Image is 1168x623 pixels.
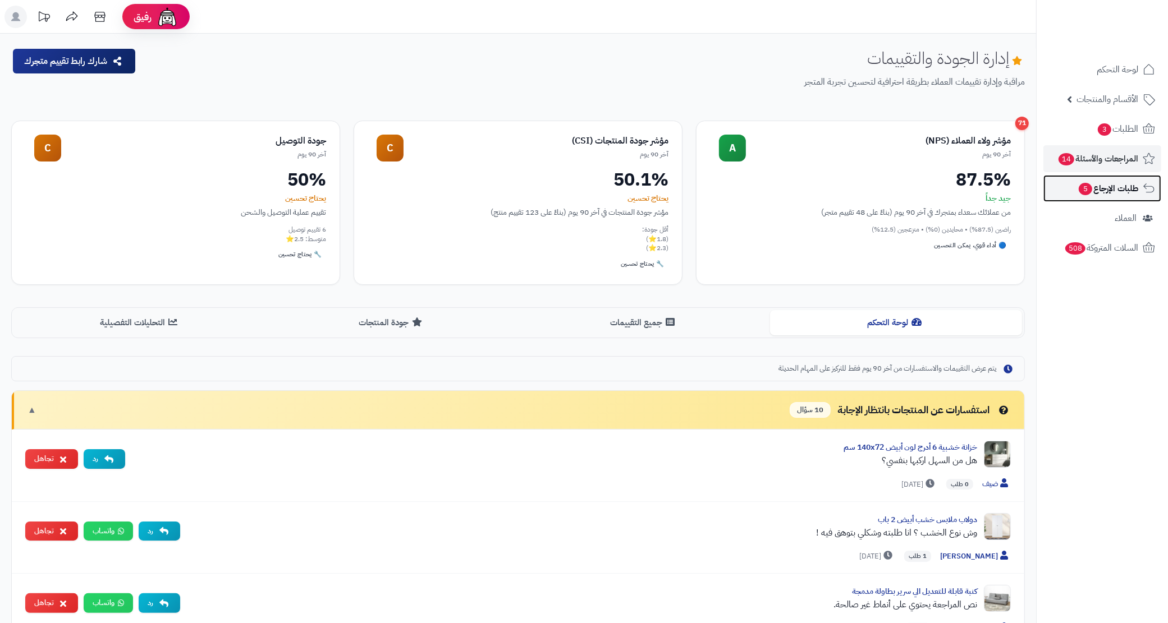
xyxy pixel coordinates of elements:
a: كنبة قابلة للتعديل الي سرير بطاولة مدمجة [852,585,977,597]
img: Product [984,441,1011,468]
a: العملاء [1043,205,1161,232]
button: التحليلات التفصيلية [14,310,266,335]
button: رد [139,522,180,541]
button: شارك رابط تقييم متجرك [13,49,135,73]
span: ▼ [28,404,36,417]
span: 10 سؤال [790,402,831,418]
div: جيد جداً [710,193,1011,204]
img: Product [984,513,1011,540]
h1: إدارة الجودة والتقييمات [867,49,1025,67]
div: 🔧 يحتاج تحسين [616,257,668,271]
span: رفيق [134,10,152,24]
div: آخر 90 يوم [404,150,668,159]
button: لوحة التحكم [770,310,1022,335]
span: [PERSON_NAME] [940,551,1011,562]
div: 87.5% [710,170,1011,188]
div: من عملائك سعداء بمتجرك في آخر 90 يوم (بناءً على 48 تقييم متجر) [710,206,1011,218]
div: C [377,135,404,161]
div: استفسارات عن المنتجات بانتظار الإجابة [790,402,1011,418]
button: تجاهل [25,449,78,469]
div: مؤشر جودة المنتجات (CSI) [404,135,668,147]
div: مؤشر ولاء العملاء (NPS) [746,135,1011,147]
div: هل من السهل اركبها بنفسي؟ [134,454,977,467]
a: طلبات الإرجاع5 [1043,175,1161,202]
a: دولاب ملابس خشب أبيض 2 باب [878,514,977,525]
button: جميع التقييمات [518,310,770,335]
img: logo-2.png [1092,29,1157,52]
p: مراقبة وإدارة تقييمات العملاء بطريقة احترافية لتحسين تجربة المتجر [145,76,1025,89]
div: نص المراجعة يحتوي على أنماط غير صالحة. [189,598,977,611]
span: [DATE] [859,551,895,562]
span: ضيف [982,478,1011,490]
a: خزانة خشبية 6 أدرج لون أبيض 140x72 سم [844,441,977,453]
div: 🔵 أداء قوي، يمكن التحسين [930,239,1011,252]
span: لوحة التحكم [1097,62,1138,77]
span: 5 [1079,183,1092,195]
a: تحديثات المنصة [30,6,58,31]
div: يحتاج تحسين [25,193,326,204]
a: واتساب [84,522,133,541]
div: تقييم عملية التوصيل والشحن [25,206,326,218]
button: جودة المنتجات [266,310,518,335]
div: آخر 90 يوم [61,150,326,159]
div: أقل جودة: (1.8⭐) (2.3⭐) [368,225,668,253]
button: رد [139,593,180,613]
img: ai-face.png [156,6,178,28]
a: الطلبات3 [1043,116,1161,142]
div: وش نوع الخشب ؟ انا طلبته وشكلي بتوهق فيه ! [189,526,977,539]
span: طلبات الإرجاع [1078,181,1138,196]
span: 3 [1098,123,1111,136]
div: C [34,135,61,161]
button: رد [84,449,125,469]
span: 0 طلب [946,479,973,490]
a: المراجعات والأسئلة14 [1043,145,1161,172]
button: تجاهل [25,522,78,541]
span: [DATE] [901,479,937,490]
a: واتساب [84,593,133,613]
div: آخر 90 يوم [746,150,1011,159]
span: الطلبات [1097,121,1138,137]
div: 50.1% [368,170,668,188]
div: 50% [25,170,326,188]
span: السلات المتروكة [1064,240,1138,256]
div: يحتاج تحسين [368,193,668,204]
span: الأقسام والمنتجات [1077,91,1138,107]
button: تجاهل [25,593,78,613]
span: 508 [1065,242,1085,255]
div: مؤشر جودة المنتجات في آخر 90 يوم (بناءً على 123 تقييم منتج) [368,206,668,218]
div: جودة التوصيل [61,135,326,147]
span: العملاء [1115,210,1137,226]
span: 14 [1059,153,1074,165]
span: المراجعات والأسئلة [1057,151,1138,167]
div: راضين (87.5%) • محايدين (0%) • منزعجين (12.5%) [710,225,1011,234]
img: Product [984,585,1011,612]
div: 71 [1015,117,1029,130]
div: A [719,135,746,161]
span: 1 طلب [904,551,931,562]
span: يتم عرض التقييمات والاستفسارات من آخر 90 يوم فقط للتركيز على المهام الحديثة [778,363,996,374]
a: لوحة التحكم [1043,56,1161,83]
div: 6 تقييم توصيل متوسط: 2.5⭐ [25,225,326,244]
div: 🔧 يحتاج تحسين [274,248,326,261]
a: السلات المتروكة508 [1043,234,1161,261]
